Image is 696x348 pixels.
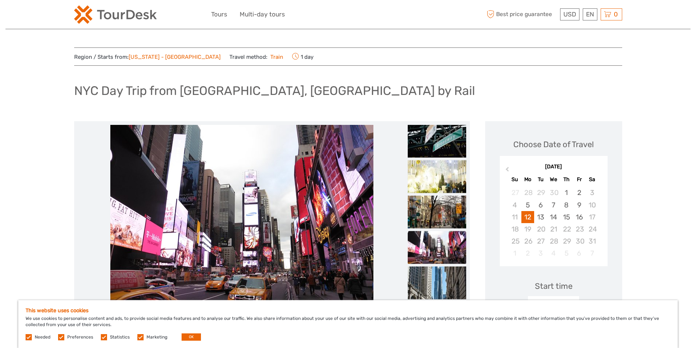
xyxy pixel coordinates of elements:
div: Not available Saturday, October 24th, 2026 [586,223,598,235]
label: Preferences [67,334,93,340]
div: Choose Thursday, October 15th, 2026 [560,211,573,223]
img: c16caa148edd422c8d4eeb7a7588eb9f_slider_thumbnail.jpg [408,196,466,229]
span: USD [563,11,576,18]
div: Not available Tuesday, October 20th, 2026 [534,223,547,235]
button: OK [182,333,201,341]
div: Not available Saturday, October 3rd, 2026 [586,187,598,199]
div: Choose Tuesday, September 29th, 2026 [534,187,547,199]
div: Start time [535,280,573,292]
button: Open LiveChat chat widget [84,11,93,20]
div: Sa [586,175,598,184]
div: Not available Thursday, November 5th, 2026 [560,247,573,259]
span: 0 [613,11,619,18]
div: We [547,175,560,184]
div: Not available Wednesday, October 21st, 2026 [547,223,560,235]
div: Choose Thursday, October 1st, 2026 [560,187,573,199]
div: Choose Date of Travel [513,139,594,150]
div: Choose Thursday, October 8th, 2026 [560,199,573,211]
span: 1 day [292,51,313,62]
div: Not available Thursday, October 22nd, 2026 [560,223,573,235]
img: 2254-3441b4b5-4e5f-4d00-b396-31f1d84a6ebf_logo_small.png [74,5,157,24]
div: Not available Saturday, October 31st, 2026 [586,235,598,247]
div: Not available Friday, November 6th, 2026 [573,247,586,259]
div: Not available Saturday, October 17th, 2026 [586,211,598,223]
div: Not available Sunday, October 18th, 2026 [509,223,521,235]
span: Travel method: [229,51,284,62]
p: We're away right now. Please check back later! [10,13,83,19]
div: Th [560,175,573,184]
img: 24340bf61c3a445e8e506ecae49576d6_slider_thumbnail.jpg [408,267,466,299]
div: Not available Monday, October 19th, 2026 [521,223,534,235]
a: [US_STATE] - [GEOGRAPHIC_DATA] [129,54,221,60]
div: Choose Tuesday, October 6th, 2026 [534,199,547,211]
div: Not available Sunday, September 27th, 2026 [509,187,521,199]
div: Not available Saturday, October 10th, 2026 [586,199,598,211]
label: Marketing [147,334,167,340]
div: month 2026-10 [502,187,605,259]
div: Fr [573,175,586,184]
div: Choose Monday, September 28th, 2026 [521,187,534,199]
span: Region / Starts from: [74,53,221,61]
div: Not available Sunday, October 11th, 2026 [509,211,521,223]
div: Choose Friday, October 9th, 2026 [573,199,586,211]
div: Choose Wednesday, October 7th, 2026 [547,199,560,211]
div: Tu [534,175,547,184]
div: Not available Thursday, October 29th, 2026 [560,235,573,247]
div: Not available Tuesday, November 3rd, 2026 [534,247,547,259]
div: Choose Monday, October 12th, 2026 [521,211,534,223]
div: Not available Friday, October 23rd, 2026 [573,223,586,235]
div: Choose Friday, October 16th, 2026 [573,211,586,223]
button: Previous Month [501,165,512,177]
div: Not available Friday, October 30th, 2026 [573,235,586,247]
h1: NYC Day Trip from [GEOGRAPHIC_DATA], [GEOGRAPHIC_DATA] by Rail [74,83,475,98]
div: Not available Sunday, October 25th, 2026 [509,235,521,247]
div: Open ticket [528,296,579,313]
div: Not available Monday, November 2nd, 2026 [521,247,534,259]
div: Su [509,175,521,184]
label: Statistics [110,334,130,340]
img: 68340fadff6447bfa1c77bbb93399e5e_main_slider.jpg [110,125,373,300]
div: Not available Wednesday, November 4th, 2026 [547,247,560,259]
div: Choose Monday, October 5th, 2026 [521,199,534,211]
div: EN [583,8,597,20]
span: Best price guarantee [485,8,558,20]
a: Multi-day tours [240,9,285,20]
div: We use cookies to personalise content and ads, to provide social media features and to analyse ou... [18,300,678,348]
img: 68340fadff6447bfa1c77bbb93399e5e_slider_thumbnail.jpg [408,231,466,264]
div: Choose Wednesday, October 14th, 2026 [547,211,560,223]
img: a6792eab1f6a4d988300455e2cbb09b8_slider_thumbnail.jpg [408,125,466,158]
img: d8b8aaa418864c6b836df906407766b8_slider_thumbnail.jpg [408,160,466,193]
div: Mo [521,175,534,184]
div: Not available Sunday, November 1st, 2026 [509,247,521,259]
div: Not available Tuesday, October 27th, 2026 [534,235,547,247]
div: Choose Friday, October 2nd, 2026 [573,187,586,199]
div: Not available Saturday, November 7th, 2026 [586,247,598,259]
div: Choose Wednesday, September 30th, 2026 [547,187,560,199]
div: Not available Monday, October 26th, 2026 [521,235,534,247]
div: Not available Wednesday, October 28th, 2026 [547,235,560,247]
label: Needed [35,334,50,340]
h5: This website uses cookies [26,307,670,314]
div: Choose Tuesday, October 13th, 2026 [534,211,547,223]
a: Train [267,54,284,60]
a: Tours [211,9,227,20]
div: Not available Sunday, October 4th, 2026 [509,199,521,211]
div: [DATE] [500,163,608,171]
